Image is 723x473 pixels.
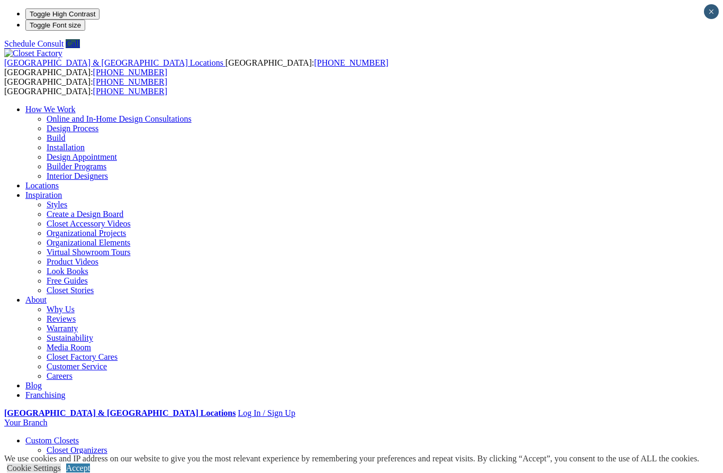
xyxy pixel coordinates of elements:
[25,390,66,399] a: Franchising
[47,324,78,333] a: Warranty
[47,229,126,238] a: Organizational Projects
[47,200,67,209] a: Styles
[66,463,90,472] a: Accept
[47,219,131,228] a: Closet Accessory Videos
[4,418,47,427] a: Your Branch
[4,58,388,77] span: [GEOGRAPHIC_DATA]: [GEOGRAPHIC_DATA]:
[93,87,167,96] a: [PHONE_NUMBER]
[25,105,76,114] a: How We Work
[47,267,88,276] a: Look Books
[25,381,42,390] a: Blog
[4,454,699,463] div: We use cookies and IP address on our website to give you the most relevant experience by remember...
[47,248,131,257] a: Virtual Showroom Tours
[4,408,236,417] a: [GEOGRAPHIC_DATA] & [GEOGRAPHIC_DATA] Locations
[4,58,225,67] a: [GEOGRAPHIC_DATA] & [GEOGRAPHIC_DATA] Locations
[47,343,91,352] a: Media Room
[30,10,95,18] span: Toggle High Contrast
[47,286,94,295] a: Closet Stories
[47,124,98,133] a: Design Process
[93,68,167,77] a: [PHONE_NUMBER]
[47,210,123,219] a: Create a Design Board
[4,58,223,67] span: [GEOGRAPHIC_DATA] & [GEOGRAPHIC_DATA] Locations
[7,463,61,472] a: Cookie Settings
[238,408,295,417] a: Log In / Sign Up
[47,171,108,180] a: Interior Designers
[25,436,79,445] a: Custom Closets
[704,4,719,19] button: Close
[47,162,106,171] a: Builder Programs
[93,77,167,86] a: [PHONE_NUMBER]
[47,371,73,380] a: Careers
[25,181,59,190] a: Locations
[47,143,85,152] a: Installation
[314,58,388,67] a: [PHONE_NUMBER]
[25,295,47,304] a: About
[47,238,130,247] a: Organizational Elements
[47,333,93,342] a: Sustainability
[47,305,75,314] a: Why Us
[47,133,66,142] a: Build
[25,8,100,20] button: Toggle High Contrast
[47,445,107,454] a: Closet Organizers
[25,20,85,31] button: Toggle Font size
[47,314,76,323] a: Reviews
[47,152,117,161] a: Design Appointment
[47,276,88,285] a: Free Guides
[30,21,81,29] span: Toggle Font size
[47,362,107,371] a: Customer Service
[47,352,118,361] a: Closet Factory Cares
[66,39,80,48] a: Call
[47,114,192,123] a: Online and In-Home Design Consultations
[4,49,62,58] img: Closet Factory
[47,257,98,266] a: Product Videos
[4,77,167,96] span: [GEOGRAPHIC_DATA]: [GEOGRAPHIC_DATA]:
[4,39,64,48] a: Schedule Consult
[25,190,62,199] a: Inspiration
